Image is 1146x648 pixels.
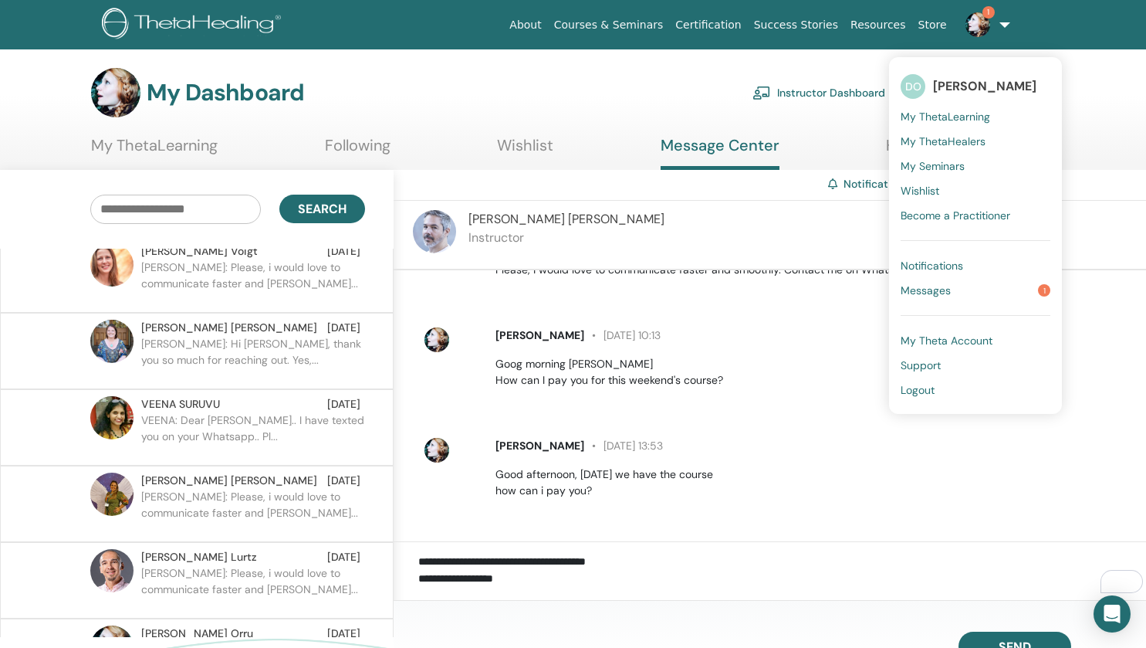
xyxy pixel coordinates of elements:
[901,259,963,273] span: Notifications
[965,12,990,37] img: default.jpg
[91,136,218,166] a: My ThetaLearning
[495,439,584,453] span: [PERSON_NAME]
[325,136,390,166] a: Following
[901,358,941,372] span: Support
[327,320,360,336] span: [DATE]
[982,6,995,19] span: 1
[901,74,925,99] span: DO
[418,553,1146,596] textarea: To enrich screen reader interactions, please activate Accessibility in Grammarly extension settings
[889,57,1062,414] ul: 1
[933,78,1036,94] span: [PERSON_NAME]
[90,320,134,363] img: default.jpg
[141,260,365,306] p: [PERSON_NAME]: Please, i would love to communicate faster and [PERSON_NAME]...
[901,129,1050,154] a: My ThetaHealers
[327,243,360,260] span: [DATE]
[90,549,134,592] img: default.jpg
[141,489,365,535] p: [PERSON_NAME]: Please, i would love to communicate faster and [PERSON_NAME]...
[843,177,909,191] a: Notifications
[497,136,553,166] a: Wishlist
[901,209,1010,222] span: Become a Practitioner
[901,104,1050,129] a: My ThetaLearning
[327,396,360,412] span: [DATE]
[1038,284,1050,297] span: 1
[901,283,951,297] span: Messages
[901,378,1050,402] a: Logout
[901,253,1050,278] a: Notifications
[495,262,1128,278] p: Please, i would love to communicate faster and smoothly. Contact me on WhatsApp [PHONE_NUMBER]
[548,11,670,39] a: Courses & Seminars
[901,154,1050,178] a: My Seminars
[424,327,449,352] img: default.jpg
[901,334,992,348] span: My Theta Account
[298,201,347,217] span: Search
[141,565,365,612] p: [PERSON_NAME]: Please, i would love to communicate faster and [PERSON_NAME]...
[327,473,360,489] span: [DATE]
[901,178,1050,203] a: Wishlist
[901,184,939,198] span: Wishlist
[901,134,985,148] span: My ThetaHealers
[1094,595,1131,633] div: Open Intercom Messenger
[584,439,663,453] span: [DATE] 13:53
[752,86,771,100] img: chalkboard-teacher.svg
[141,412,365,459] p: VEENA: Dear [PERSON_NAME].. I have texted you on your Whatsapp.. Pl...
[495,328,584,342] span: [PERSON_NAME]
[752,76,885,110] a: Instructor Dashboard
[661,136,779,170] a: Message Center
[584,328,661,342] span: [DATE] 10:13
[901,328,1050,353] a: My Theta Account
[468,229,664,247] p: Instructor
[468,211,664,227] span: [PERSON_NAME] [PERSON_NAME]
[90,243,134,287] img: default.jpg
[141,336,365,382] p: [PERSON_NAME]: Hi [PERSON_NAME], thank you so much for reaching out. Yes,...
[90,473,134,516] img: default.jpg
[102,8,286,42] img: logo.png
[141,473,317,489] span: [PERSON_NAME] [PERSON_NAME]
[327,549,360,565] span: [DATE]
[901,383,935,397] span: Logout
[141,243,258,260] span: [PERSON_NAME] Voigt
[901,69,1050,104] a: DO[PERSON_NAME]
[503,11,547,39] a: About
[901,203,1050,228] a: Become a Practitioner
[141,320,317,336] span: [PERSON_NAME] [PERSON_NAME]
[141,549,257,565] span: [PERSON_NAME] Lurtz
[912,11,953,39] a: Store
[141,396,220,412] span: VEENA SURUVU
[495,466,1128,499] p: Good afternoon, [DATE] we have the course how can i pay you?
[901,159,965,173] span: My Seminars
[669,11,747,39] a: Certification
[147,79,304,107] h3: My Dashboard
[495,356,1128,388] p: Goog morning [PERSON_NAME] How can I pay you for this weekend's course?
[141,626,253,642] span: [PERSON_NAME] Orru
[91,68,140,117] img: default.jpg
[327,626,360,642] span: [DATE]
[901,353,1050,378] a: Support
[90,396,134,439] img: default.jpg
[901,278,1050,303] a: Messages1
[279,195,365,223] button: Search
[413,210,456,253] img: default.jpg
[748,11,844,39] a: Success Stories
[844,11,912,39] a: Resources
[901,110,990,124] span: My ThetaLearning
[424,438,449,463] img: default.jpg
[886,136,1010,166] a: Help & Resources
